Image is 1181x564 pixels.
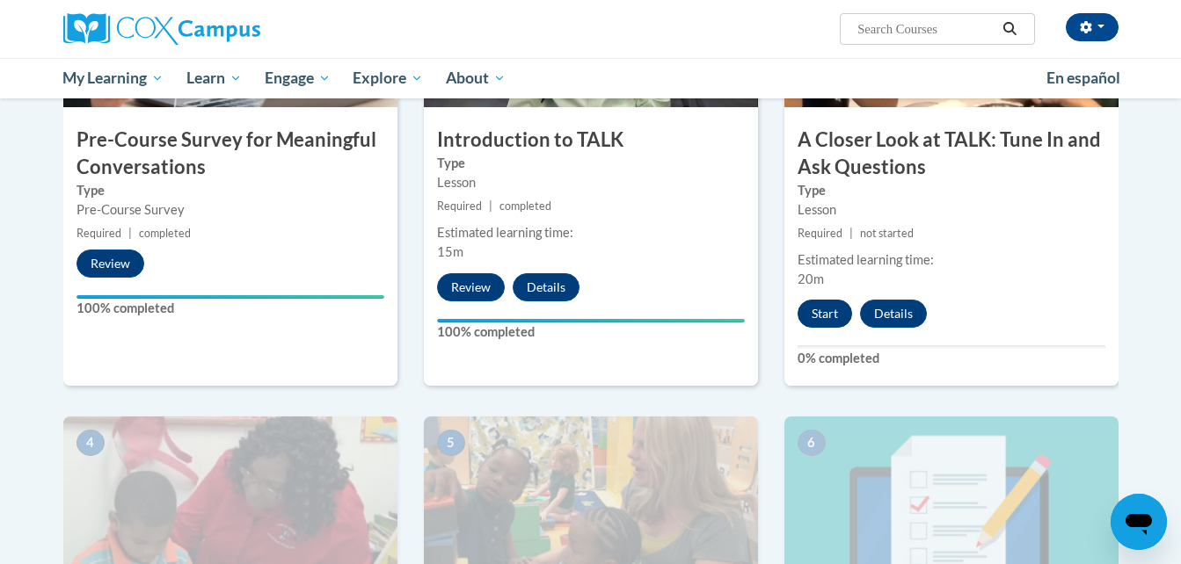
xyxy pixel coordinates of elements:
[798,271,824,286] span: 20m
[798,430,826,456] span: 6
[77,249,144,278] button: Review
[437,173,745,192] div: Lesson
[341,58,434,98] a: Explore
[996,18,1023,40] button: Search
[437,223,745,242] div: Estimated learning time:
[798,349,1105,368] label: 0% completed
[798,300,852,328] button: Start
[437,154,745,173] label: Type
[1111,494,1167,550] iframe: Button to launch messaging window
[77,227,121,240] span: Required
[77,430,105,456] span: 4
[1046,69,1120,87] span: En español
[77,200,384,220] div: Pre-Course Survey
[437,319,745,322] div: Your progress
[513,273,580,301] button: Details
[52,58,176,98] a: My Learning
[139,227,191,240] span: completed
[849,227,853,240] span: |
[77,299,384,318] label: 100% completed
[77,181,384,200] label: Type
[798,250,1105,270] div: Estimated learning time:
[860,300,927,328] button: Details
[63,13,260,45] img: Cox Campus
[856,18,996,40] input: Search Courses
[798,227,842,240] span: Required
[62,68,164,89] span: My Learning
[437,322,745,342] label: 100% completed
[798,200,1105,220] div: Lesson
[353,68,423,89] span: Explore
[784,127,1119,181] h3: A Closer Look at TALK: Tune In and Ask Questions
[253,58,342,98] a: Engage
[860,227,914,240] span: not started
[63,13,397,45] a: Cox Campus
[424,127,758,154] h3: Introduction to TALK
[175,58,253,98] a: Learn
[77,295,384,299] div: Your progress
[63,127,397,181] h3: Pre-Course Survey for Meaningful Conversations
[437,273,505,301] button: Review
[128,227,132,240] span: |
[1066,13,1119,41] button: Account Settings
[499,199,551,213] span: completed
[798,181,1105,200] label: Type
[437,244,463,259] span: 15m
[437,430,465,456] span: 5
[265,68,331,89] span: Engage
[1035,60,1132,97] a: En español
[37,58,1145,98] div: Main menu
[446,68,506,89] span: About
[186,68,242,89] span: Learn
[437,199,482,213] span: Required
[434,58,517,98] a: About
[489,199,492,213] span: |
